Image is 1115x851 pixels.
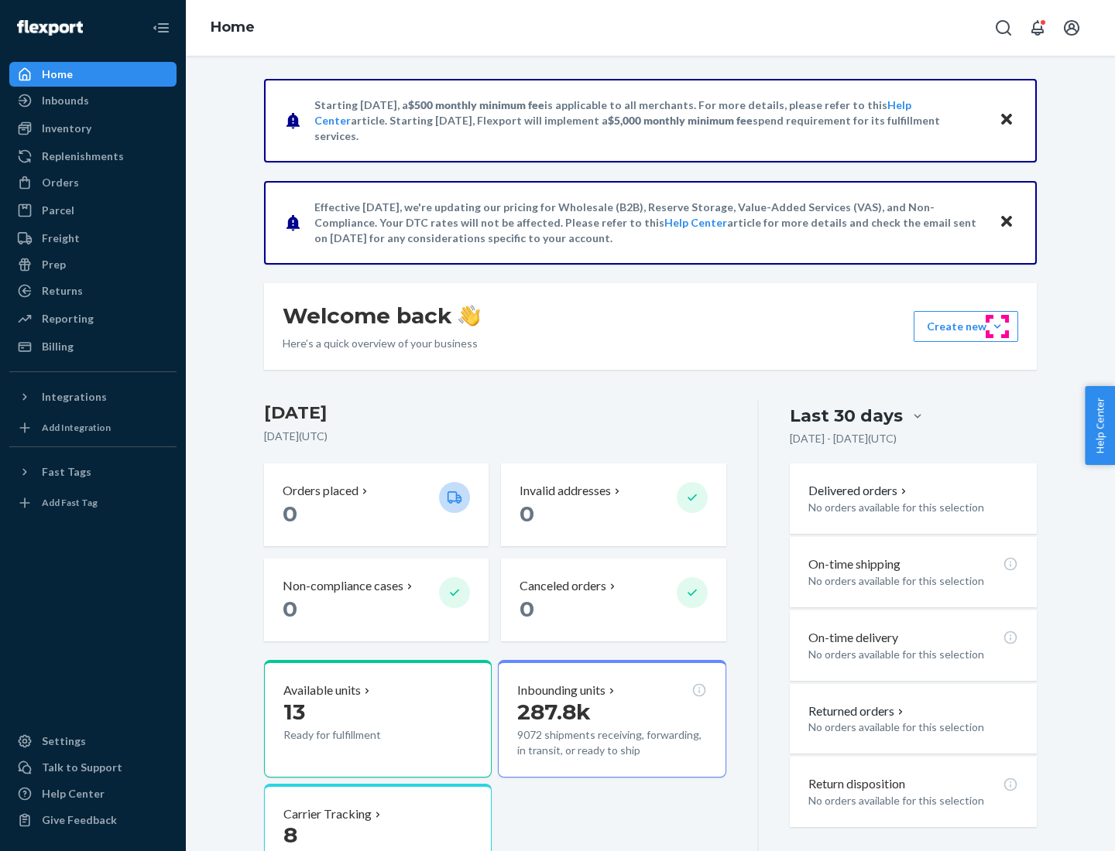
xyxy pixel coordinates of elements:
[283,577,403,595] p: Non-compliance cases
[9,334,177,359] a: Billing
[988,12,1019,43] button: Open Search Box
[9,279,177,303] a: Returns
[42,812,117,828] div: Give Feedback
[9,226,177,251] a: Freight
[283,822,297,848] span: 8
[9,62,177,87] a: Home
[517,727,706,758] p: 9072 shipments receiving, forwarding, in transit, or ready to ship
[283,805,372,823] p: Carrier Tracking
[283,501,297,527] span: 0
[42,93,89,108] div: Inbounds
[42,311,94,326] div: Reporting
[997,211,1017,234] button: Close
[458,305,480,326] img: hand-wave emoji
[520,501,534,527] span: 0
[42,339,74,354] div: Billing
[17,20,83,36] img: Flexport logo
[9,144,177,169] a: Replenishments
[914,311,1018,342] button: Create new
[501,559,726,641] button: Canceled orders 0
[9,88,177,113] a: Inbounds
[211,19,255,36] a: Home
[42,257,66,272] div: Prep
[808,573,1018,589] p: No orders available for this selection
[283,699,305,725] span: 13
[264,463,489,546] button: Orders placed 0
[808,629,898,647] p: On-time delivery
[42,389,107,405] div: Integrations
[790,431,897,446] p: [DATE] - [DATE] ( UTC )
[9,460,177,484] button: Fast Tags
[9,252,177,277] a: Prep
[264,559,489,641] button: Non-compliance cases 0
[283,302,480,330] h1: Welcome back
[997,109,1017,132] button: Close
[42,733,86,749] div: Settings
[408,98,544,111] span: $500 monthly minimum fee
[9,781,177,806] a: Help Center
[808,719,1018,735] p: No orders available for this selection
[42,786,105,801] div: Help Center
[808,793,1018,808] p: No orders available for this selection
[9,755,177,780] a: Talk to Support
[517,699,591,725] span: 287.8k
[264,660,492,778] button: Available units13Ready for fulfillment
[664,216,727,229] a: Help Center
[283,596,297,622] span: 0
[517,682,606,699] p: Inbounding units
[520,482,611,500] p: Invalid addresses
[264,429,726,444] p: [DATE] ( UTC )
[9,116,177,141] a: Inventory
[1022,12,1053,43] button: Open notifications
[42,496,98,509] div: Add Fast Tag
[283,727,427,743] p: Ready for fulfillment
[808,775,905,793] p: Return disposition
[314,200,984,246] p: Effective [DATE], we're updating our pricing for Wholesale (B2B), Reserve Storage, Value-Added Se...
[9,384,177,409] button: Integrations
[42,67,73,82] div: Home
[42,231,80,246] div: Freight
[808,555,901,573] p: On-time shipping
[1085,386,1115,465] button: Help Center
[146,12,177,43] button: Close Navigation
[283,482,359,500] p: Orders placed
[283,336,480,351] p: Here’s a quick overview of your business
[198,5,267,50] ol: breadcrumbs
[808,647,1018,662] p: No orders available for this selection
[808,500,1018,515] p: No orders available for this selection
[9,170,177,195] a: Orders
[9,808,177,832] button: Give Feedback
[314,97,984,144] p: Starting [DATE], a is applicable to all merchants. For more details, please refer to this article...
[520,596,534,622] span: 0
[498,660,726,778] button: Inbounding units287.8k9072 shipments receiving, forwarding, in transit, or ready to ship
[808,702,907,720] button: Returned orders
[264,401,726,425] h3: [DATE]
[9,415,177,440] a: Add Integration
[520,577,606,595] p: Canceled orders
[42,121,91,136] div: Inventory
[42,283,83,299] div: Returns
[42,203,74,218] div: Parcel
[808,482,910,500] button: Delivered orders
[283,682,361,699] p: Available units
[42,464,91,480] div: Fast Tags
[790,404,903,428] div: Last 30 days
[42,421,111,434] div: Add Integration
[42,175,79,190] div: Orders
[9,198,177,223] a: Parcel
[42,149,124,164] div: Replenishments
[1056,12,1087,43] button: Open account menu
[608,114,753,127] span: $5,000 monthly minimum fee
[9,490,177,515] a: Add Fast Tag
[42,760,122,775] div: Talk to Support
[9,729,177,754] a: Settings
[501,463,726,546] button: Invalid addresses 0
[9,306,177,331] a: Reporting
